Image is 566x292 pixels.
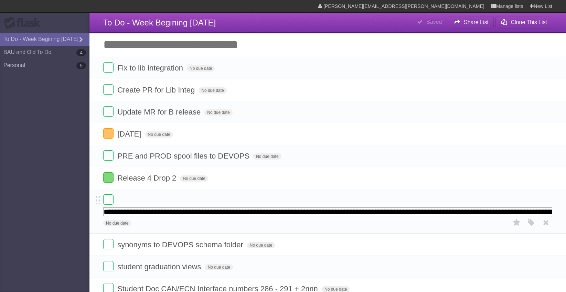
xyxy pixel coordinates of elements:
[103,261,114,271] label: Done
[76,49,86,56] b: 4
[180,175,208,182] span: No due date
[187,65,215,72] span: No due date
[199,87,226,94] span: No due date
[205,264,233,270] span: No due date
[117,240,245,249] span: synonyms to DEVOPS schema folder
[76,62,86,69] b: 5
[103,84,114,95] label: Done
[117,130,143,138] span: [DATE]
[426,19,442,25] b: Saved
[103,150,114,161] label: Done
[103,128,114,139] label: Done
[117,86,196,94] span: Create PR for Lib Integ
[103,239,114,249] label: Done
[253,153,281,160] span: No due date
[103,18,216,27] span: To Do - Week Begining [DATE]
[103,220,131,226] span: No due date
[117,174,178,182] span: Release 4 Drop 2
[510,217,523,228] label: Star task
[103,106,114,117] label: Done
[117,262,203,271] span: student graduation views
[511,19,547,25] b: Clone This List
[103,194,114,205] label: Done
[103,172,114,183] label: Done
[204,109,232,116] span: No due date
[145,131,173,138] span: No due date
[495,16,552,29] button: Clone This List
[247,242,275,248] span: No due date
[3,17,45,29] div: Flask
[117,64,185,72] span: Fix to lib integration
[117,152,251,160] span: PRE and PROD spool files to DEVOPS
[117,108,202,116] span: Update MR for B release
[103,62,114,73] label: Done
[464,19,489,25] b: Share List
[449,16,494,29] button: Share List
